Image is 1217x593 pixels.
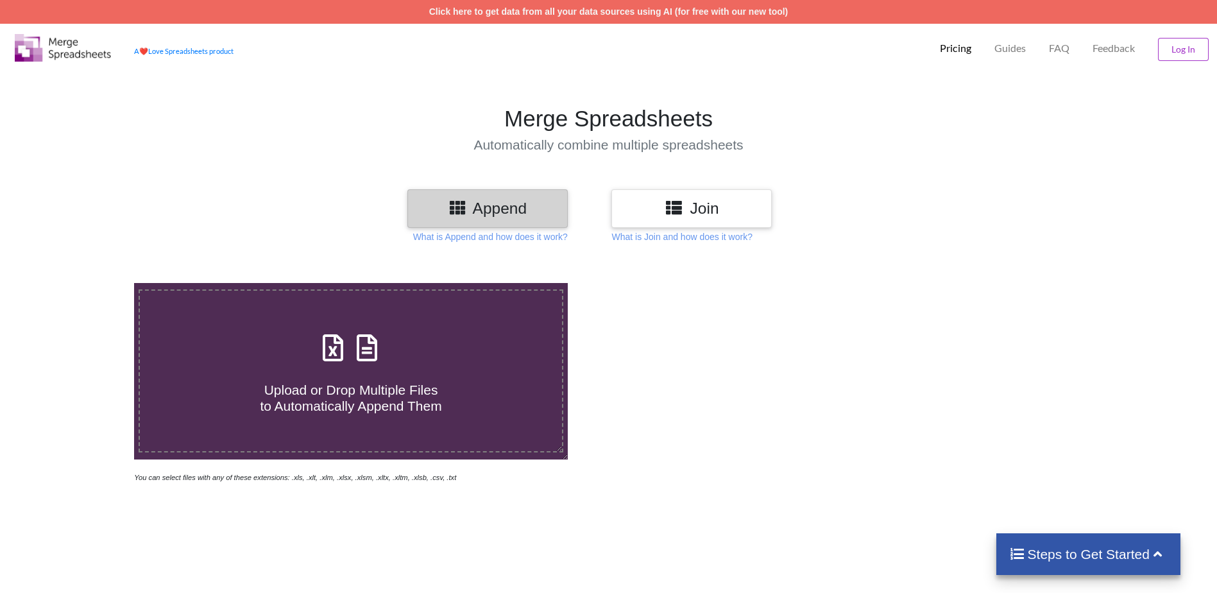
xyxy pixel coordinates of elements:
h3: Append [417,199,558,218]
img: Logo.png [15,34,111,62]
a: Click here to get data from all your data sources using AI (for free with our new tool) [429,6,788,17]
p: Pricing [940,42,971,55]
p: FAQ [1049,42,1069,55]
span: Feedback [1093,43,1135,53]
p: Guides [994,42,1026,55]
h3: Join [621,199,762,218]
p: What is Join and how does it work? [611,230,752,243]
i: You can select files with any of these extensions: .xls, .xlt, .xlm, .xlsx, .xlsm, .xltx, .xltm, ... [134,474,456,481]
a: AheartLove Spreadsheets product [134,47,234,55]
span: Upload or Drop Multiple Files to Automatically Append Them [260,382,441,413]
p: What is Append and how does it work? [413,230,568,243]
button: Log In [1158,38,1209,61]
span: heart [139,47,148,55]
h4: Steps to Get Started [1009,546,1168,562]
